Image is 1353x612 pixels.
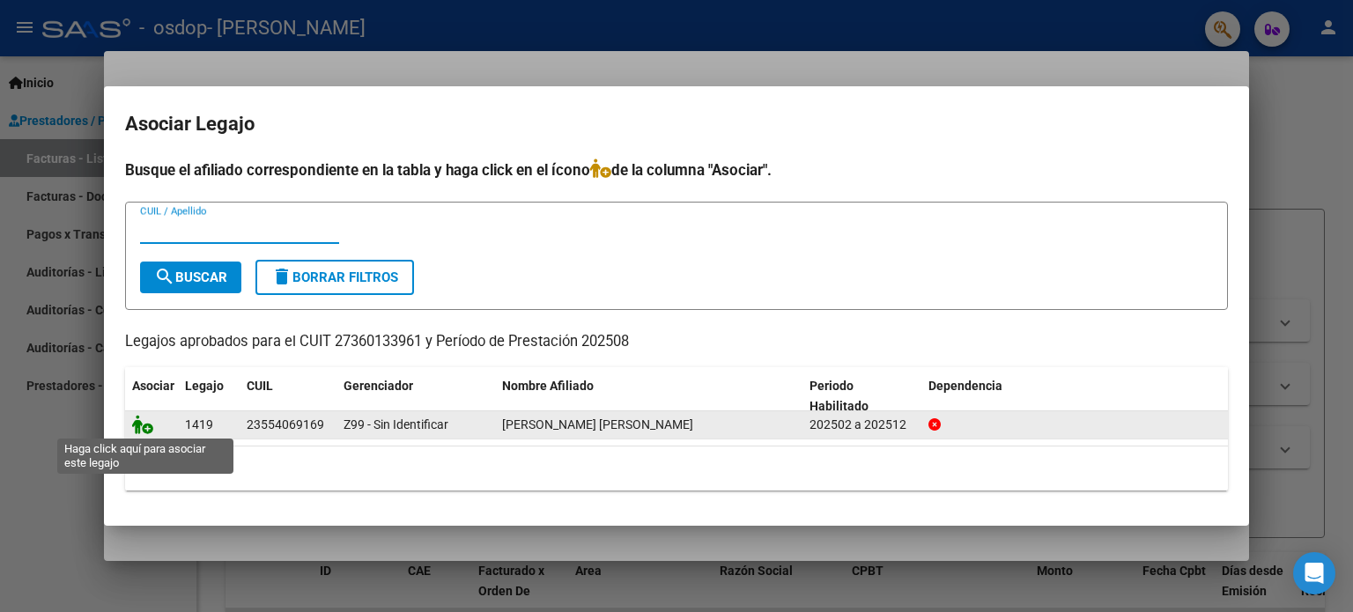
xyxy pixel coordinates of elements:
[185,417,213,431] span: 1419
[495,367,802,425] datatable-header-cell: Nombre Afiliado
[271,266,292,287] mat-icon: delete
[125,446,1228,490] div: 1 registros
[154,266,175,287] mat-icon: search
[125,159,1228,181] h4: Busque el afiliado correspondiente en la tabla y haga click en el ícono de la columna "Asociar".
[336,367,495,425] datatable-header-cell: Gerenciador
[810,379,869,413] span: Periodo Habilitado
[921,367,1229,425] datatable-header-cell: Dependencia
[247,379,273,393] span: CUIL
[810,415,914,435] div: 202502 a 202512
[178,367,240,425] datatable-header-cell: Legajo
[132,379,174,393] span: Asociar
[125,107,1228,141] h2: Asociar Legajo
[344,379,413,393] span: Gerenciador
[154,269,227,285] span: Buscar
[140,262,241,293] button: Buscar
[240,367,336,425] datatable-header-cell: CUIL
[185,379,224,393] span: Legajo
[502,379,594,393] span: Nombre Afiliado
[802,367,921,425] datatable-header-cell: Periodo Habilitado
[344,417,448,431] span: Z99 - Sin Identificar
[125,367,178,425] datatable-header-cell: Asociar
[271,269,398,285] span: Borrar Filtros
[125,331,1228,353] p: Legajos aprobados para el CUIT 27360133961 y Período de Prestación 202508
[502,417,693,431] span: SOSA FALESSI FRANCISCO BENJAMIN
[255,260,414,295] button: Borrar Filtros
[247,415,324,435] div: 23554069169
[928,379,1002,393] span: Dependencia
[1293,552,1335,594] div: Open Intercom Messenger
